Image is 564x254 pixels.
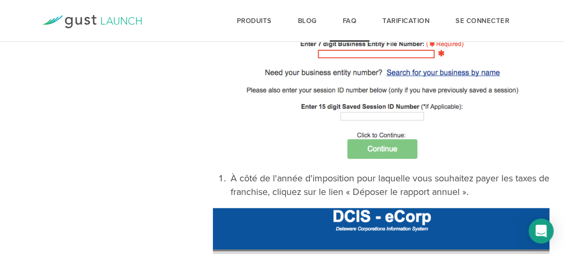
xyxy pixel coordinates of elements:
[382,17,429,25] font: Tarification
[529,218,554,244] div: Open Intercom Messenger
[237,17,272,25] font: produits
[343,17,357,25] font: FAQ
[455,17,509,25] font: Se connecter
[298,17,317,25] font: Blog
[231,172,549,198] font: À côté de l'année d'imposition pour laquelle vous souhaitez payer les taxes de franchise, cliquez...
